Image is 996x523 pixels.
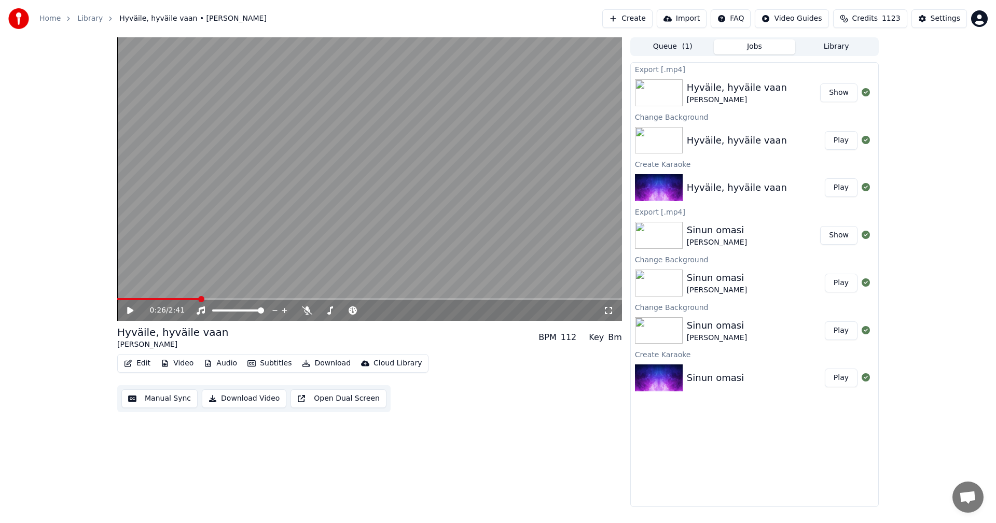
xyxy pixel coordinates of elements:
button: Audio [200,356,241,371]
div: Key [589,331,604,344]
button: Subtitles [243,356,296,371]
div: Sinun omasi [687,271,747,285]
nav: breadcrumb [39,13,267,24]
span: ( 1 ) [682,41,693,52]
button: Show [820,226,857,245]
button: Settings [911,9,967,28]
div: [PERSON_NAME] [687,237,747,248]
button: Import [657,9,707,28]
div: Change Background [631,301,878,313]
div: Create Karaoke [631,348,878,360]
button: Library [795,39,877,54]
span: Credits [852,13,878,24]
div: Hyväile, hyväile vaan [687,80,787,95]
div: Cloud Library [374,358,422,369]
div: Export [.mp4] [631,205,878,218]
span: 0:26 [150,305,166,316]
div: Sinun omasi [687,223,747,237]
button: Play [825,274,857,292]
button: Download [298,356,355,371]
button: Video [157,356,198,371]
button: Show [820,83,857,102]
button: Edit [120,356,155,371]
button: Video Guides [755,9,828,28]
div: Export [.mp4] [631,63,878,75]
div: [PERSON_NAME] [687,333,747,343]
button: Queue [632,39,714,54]
span: Hyväile, hyväile vaan • [PERSON_NAME] [119,13,267,24]
button: Jobs [714,39,796,54]
a: Home [39,13,61,24]
div: Hyväile, hyväile vaan [117,325,229,340]
div: [PERSON_NAME] [687,285,747,295]
button: Play [825,321,857,340]
button: Play [825,369,857,387]
button: Download Video [202,389,286,408]
div: Change Background [631,253,878,265]
div: Hyväile, hyväile vaan [687,180,787,195]
button: FAQ [711,9,751,28]
button: Play [825,178,857,197]
div: Change Background [631,110,878,123]
div: Hyväile, hyväile vaan [687,133,787,148]
div: 112 [561,331,577,344]
div: BPM [538,331,556,344]
img: youka [8,8,29,29]
div: Create Karaoke [631,158,878,170]
button: Credits1123 [833,9,907,28]
button: Open Dual Screen [290,389,386,408]
button: Manual Sync [121,389,198,408]
div: / [150,305,175,316]
div: [PERSON_NAME] [687,95,787,105]
button: Play [825,131,857,150]
div: Sinun omasi [687,371,744,385]
div: Bm [608,331,622,344]
button: Create [602,9,653,28]
div: Settings [931,13,960,24]
div: [PERSON_NAME] [117,340,229,350]
span: 1123 [882,13,901,24]
span: 2:41 [169,305,185,316]
a: Avoin keskustelu [952,482,984,513]
a: Library [77,13,103,24]
div: Sinun omasi [687,318,747,333]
